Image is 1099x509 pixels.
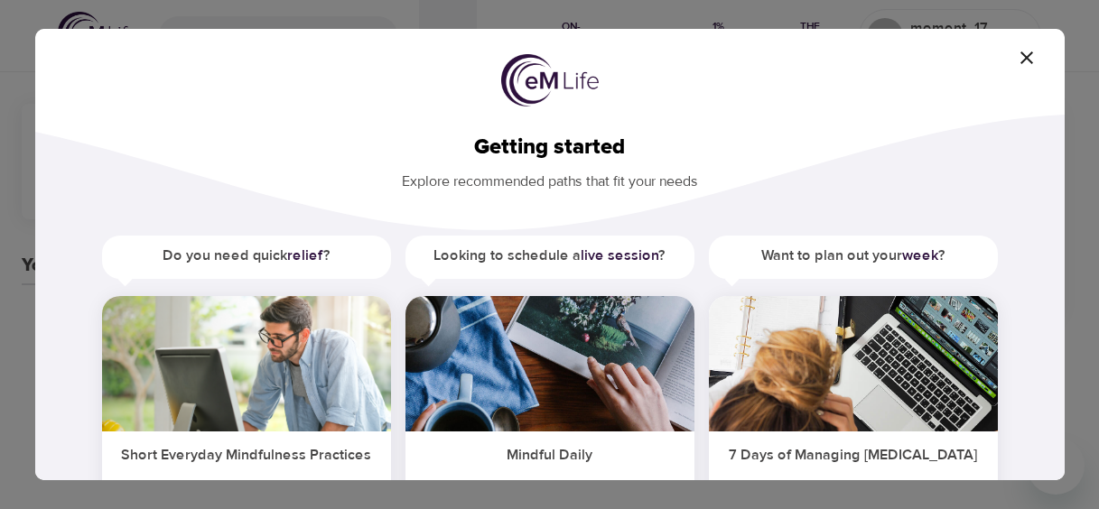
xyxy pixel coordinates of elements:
h5: Want to plan out your ? [709,236,998,276]
img: ims [709,296,998,431]
p: Explore recommended paths that fit your needs [64,161,1036,192]
img: ims [405,296,694,431]
h5: Mindful Daily [405,431,694,476]
h5: Looking to schedule a ? [405,236,694,276]
a: week [902,246,938,264]
img: ims [102,296,391,431]
h5: Do you need quick ? [102,236,391,276]
a: relief [287,246,323,264]
h5: Short Everyday Mindfulness Practices [102,431,391,476]
h2: Getting started [64,134,1036,161]
img: logo [501,54,599,106]
h5: 7 Days of Managing [MEDICAL_DATA] [709,431,998,476]
a: live session [581,246,658,264]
